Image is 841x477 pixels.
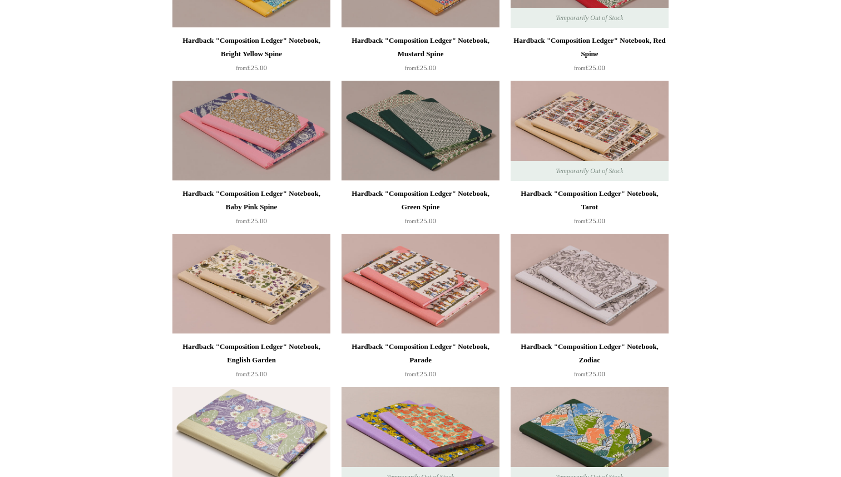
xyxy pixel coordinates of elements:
span: £25.00 [574,63,605,72]
span: Temporarily Out of Stock [545,8,634,28]
img: Hardback "Composition Ledger" Notebook, Baby Pink Spine [172,81,330,181]
span: from [236,218,247,224]
img: Hardback "Composition Ledger" Notebook, English Garden [172,234,330,334]
span: £25.00 [574,370,605,378]
span: from [405,218,416,224]
a: Hardback "Composition Ledger" Notebook, Tarot from£25.00 [511,187,669,233]
div: Hardback "Composition Ledger" Notebook, Green Spine [344,187,497,214]
div: Hardback "Composition Ledger" Notebook, Mustard Spine [344,34,497,61]
img: Hardback "Composition Ledger" Notebook, Green Spine [342,81,499,181]
a: Hardback "Composition Ledger" Notebook, Parade Hardback "Composition Ledger" Notebook, Parade [342,234,499,334]
a: Hardback "Composition Ledger" Notebook, Mustard Spine from£25.00 [342,34,499,80]
a: Hardback "Composition Ledger" Notebook, English Garden Hardback "Composition Ledger" Notebook, En... [172,234,330,334]
div: Hardback "Composition Ledger" Notebook, Bright Yellow Spine [175,34,328,61]
img: Hardback "Composition Ledger" Notebook, Tarot [511,81,669,181]
a: Hardback "Composition Ledger" Notebook, Baby Pink Spine Hardback "Composition Ledger" Notebook, B... [172,81,330,181]
a: Hardback "Composition Ledger" Notebook, Zodiac Hardback "Composition Ledger" Notebook, Zodiac [511,234,669,334]
div: Hardback "Composition Ledger" Notebook, English Garden [175,340,328,367]
span: from [405,371,416,377]
span: £25.00 [405,370,436,378]
div: Hardback "Composition Ledger" Notebook, Baby Pink Spine [175,187,328,214]
span: from [405,65,416,71]
span: from [574,371,585,377]
a: Hardback "Composition Ledger" Notebook, Zodiac from£25.00 [511,340,669,386]
img: Hardback "Composition Ledger" Notebook, Parade [342,234,499,334]
div: Hardback "Composition Ledger" Notebook, Tarot [513,187,666,214]
span: from [236,65,247,71]
span: £25.00 [405,217,436,225]
span: from [574,218,585,224]
span: Temporarily Out of Stock [545,161,634,181]
div: Hardback "Composition Ledger" Notebook, Zodiac [513,340,666,367]
span: £25.00 [236,217,267,225]
a: Hardback "Composition Ledger" Notebook, Tarot Hardback "Composition Ledger" Notebook, Tarot Tempo... [511,81,669,181]
div: Hardback "Composition Ledger" Notebook, Red Spine [513,34,666,61]
span: from [574,65,585,71]
div: Hardback "Composition Ledger" Notebook, Parade [344,340,497,367]
a: Hardback "Composition Ledger" Notebook, Parade from£25.00 [342,340,499,386]
a: Hardback "Composition Ledger" Notebook, Green Spine from£25.00 [342,187,499,233]
a: Hardback "Composition Ledger" Notebook, English Garden from£25.00 [172,340,330,386]
a: Hardback "Composition Ledger" Notebook, Green Spine Hardback "Composition Ledger" Notebook, Green... [342,81,499,181]
a: Hardback "Composition Ledger" Notebook, Red Spine from£25.00 [511,34,669,80]
span: £25.00 [236,370,267,378]
a: Hardback "Composition Ledger" Notebook, Bright Yellow Spine from£25.00 [172,34,330,80]
span: £25.00 [405,63,436,72]
span: from [236,371,247,377]
span: £25.00 [574,217,605,225]
span: £25.00 [236,63,267,72]
img: Hardback "Composition Ledger" Notebook, Zodiac [511,234,669,334]
a: Hardback "Composition Ledger" Notebook, Baby Pink Spine from£25.00 [172,187,330,233]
